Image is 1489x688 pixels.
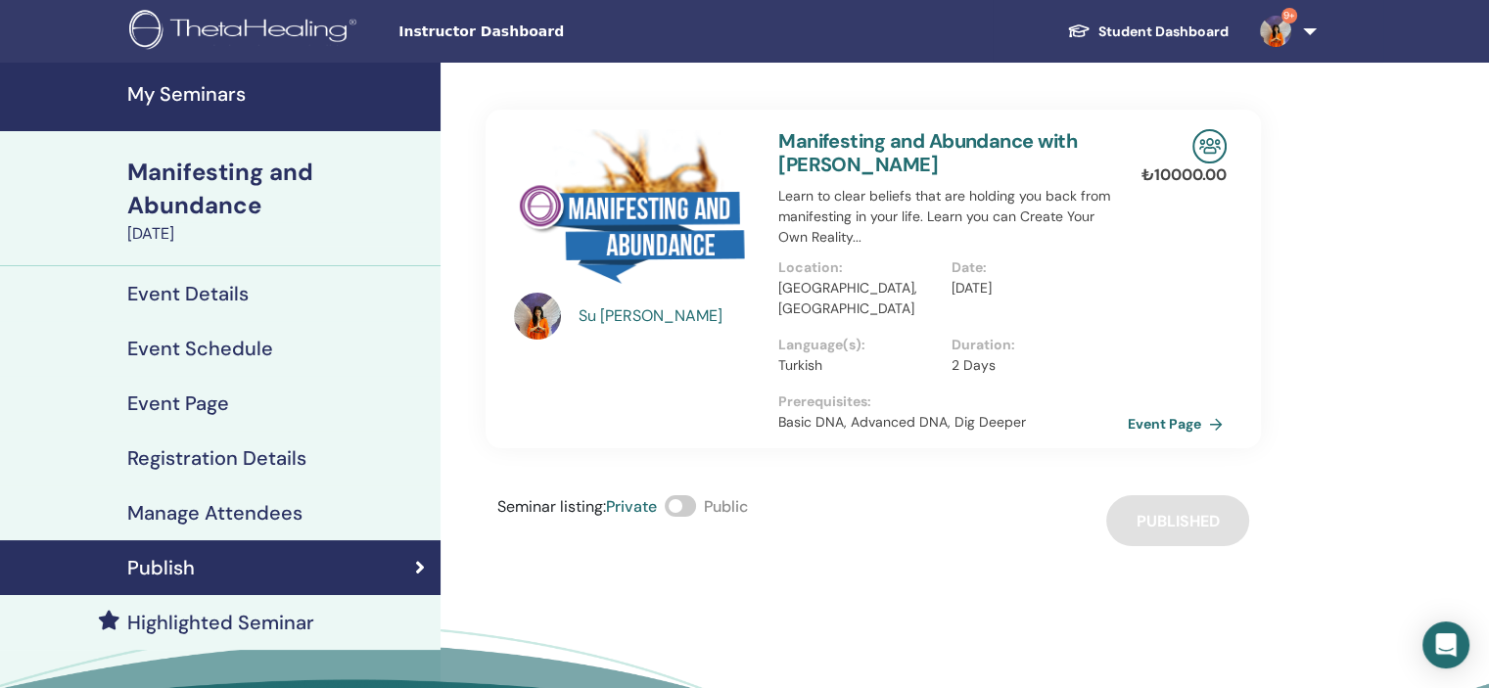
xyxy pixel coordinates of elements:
img: In-Person Seminar [1192,129,1227,163]
p: Basic DNA, Advanced DNA, Dig Deeper [778,412,1125,433]
h4: My Seminars [127,82,429,106]
h4: Event Page [127,391,229,415]
p: Duration : [952,335,1113,355]
span: Instructor Dashboard [398,22,692,42]
p: Date : [952,257,1113,278]
p: [GEOGRAPHIC_DATA], [GEOGRAPHIC_DATA] [778,278,940,319]
h4: Publish [127,556,195,579]
p: Learn to clear beliefs that are holding you back from manifesting in your life. Learn you can Cre... [778,186,1125,248]
img: default.jpg [1260,16,1291,47]
h4: Event Schedule [127,337,273,360]
p: 2 Days [952,355,1113,376]
div: Manifesting and Abundance [127,156,429,222]
a: Manifesting and Abundance[DATE] [116,156,441,246]
a: Event Page [1128,409,1231,438]
p: Language(s) : [778,335,940,355]
a: Manifesting and Abundance with [PERSON_NAME] [778,128,1077,177]
span: Private [606,496,657,517]
img: graduation-cap-white.svg [1067,23,1091,39]
img: default.jpg [514,293,561,340]
p: [DATE] [952,278,1113,298]
a: Student Dashboard [1051,14,1244,50]
h4: Registration Details [127,446,306,470]
p: Location : [778,257,940,278]
h4: Event Details [127,282,249,305]
span: Seminar listing : [497,496,606,517]
span: 9+ [1281,8,1297,23]
div: [DATE] [127,222,429,246]
img: logo.png [129,10,363,54]
h4: Manage Attendees [127,501,302,525]
a: Su [PERSON_NAME] [579,304,760,328]
img: Manifesting and Abundance [514,129,755,298]
p: Prerequisites : [778,391,1125,412]
span: Public [704,496,748,517]
p: ₺ 10000.00 [1141,163,1227,187]
h4: Highlighted Seminar [127,611,314,634]
div: Open Intercom Messenger [1422,621,1469,668]
p: Turkish [778,355,940,376]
